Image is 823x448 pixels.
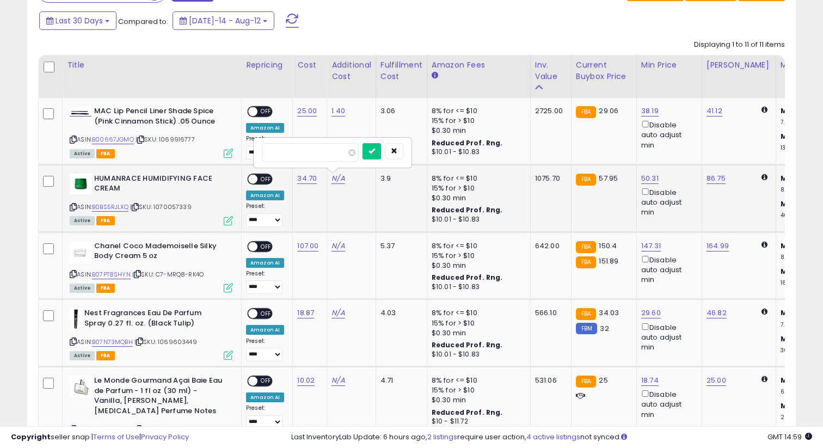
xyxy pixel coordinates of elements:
img: 31h84uLXGRL._SL40_.jpg [70,174,91,194]
b: Min: [781,106,797,116]
div: 566.10 [535,308,563,318]
img: 31TzM1f5fHL._SL40_.jpg [70,308,82,330]
b: Max: [781,266,800,277]
span: OFF [257,107,275,116]
span: 32 [600,323,609,334]
b: Min: [781,241,797,251]
button: [DATE]-14 - Aug-12 [173,11,274,30]
small: FBA [576,308,596,320]
a: 25.00 [297,106,317,116]
strong: Copyright [11,432,51,442]
div: Min Price [641,59,697,71]
b: Reduced Prof. Rng. [432,340,503,349]
span: | SKU: C7-MRQ8-RK4O [132,270,204,279]
div: Disable auto adjust min [641,186,693,218]
div: Current Buybox Price [576,59,632,82]
b: Nest Fragrances Eau De Parfum Spray 0.27 fl. oz. (Black Tulip) [84,308,217,331]
div: Amazon AI [246,191,284,200]
div: 531.06 [535,376,563,385]
b: Reduced Prof. Rng. [432,273,503,282]
div: 15% for > $10 [432,318,522,328]
span: FBA [96,149,115,158]
div: ASIN: [70,106,233,157]
div: Repricing [246,59,288,71]
a: 2 listings [427,432,457,442]
img: 114TdbEujWL._SL40_.jpg [70,241,91,263]
div: seller snap | | [11,432,189,443]
span: Last 30 Days [56,15,103,26]
a: 1.40 [331,106,345,116]
div: Amazon Fees [432,59,526,71]
b: Max: [781,401,800,411]
div: 8% for <= $10 [432,308,522,318]
span: FBA [96,284,115,293]
span: 29.06 [599,106,618,116]
a: 147.31 [641,241,661,251]
div: Title [67,59,237,71]
img: 31T1osO+02L._SL40_.jpg [70,376,91,397]
a: B07N73MQBH [92,337,133,347]
b: Min: [781,173,797,183]
div: 5.37 [380,241,419,251]
span: [DATE]-14 - Aug-12 [189,15,261,26]
div: 15% for > $10 [432,183,522,193]
a: N/A [331,308,345,318]
div: 8% for <= $10 [432,376,522,385]
span: All listings currently available for purchase on Amazon [70,284,95,293]
div: Amazon AI [246,392,284,402]
b: Max: [781,199,800,209]
div: ASIN: [70,241,233,292]
div: Preset: [246,404,284,429]
div: 8% for <= $10 [432,241,522,251]
div: Inv. value [535,59,567,82]
div: $10.01 - $10.83 [432,350,522,359]
div: Disable auto adjust min [641,254,693,285]
div: Preset: [246,202,284,227]
span: 150.4 [599,241,617,251]
div: 15% for > $10 [432,116,522,126]
span: FBA [96,216,115,225]
b: Max: [781,334,800,344]
small: Amazon Fees. [432,71,438,81]
div: [PERSON_NAME] [707,59,771,71]
small: FBA [576,174,596,186]
a: Terms of Use [93,432,139,442]
img: 21epM3XRJOL._SL40_.jpg [70,107,91,115]
a: 29.60 [641,308,661,318]
span: 151.89 [599,256,618,266]
div: 1075.70 [535,174,563,183]
div: 2725.00 [535,106,563,116]
div: Preset: [246,337,284,362]
b: HUMANRACE HUMIDIFYING FACE CREAM [94,174,226,197]
div: Additional Cost [331,59,371,82]
div: Displaying 1 to 11 of 11 items [694,40,785,50]
a: 86.75 [707,173,726,184]
div: 8% for <= $10 [432,174,522,183]
div: ASIN: [70,174,233,224]
div: Last InventoryLab Update: 6 hours ago, require user action, not synced. [291,432,812,443]
a: 18.87 [297,308,314,318]
small: FBM [576,323,597,334]
span: OFF [257,309,275,318]
a: 164.99 [707,241,729,251]
a: N/A [331,173,345,184]
div: 15% for > $10 [432,251,522,261]
div: Cost [297,59,322,71]
div: Disable auto adjust min [641,388,693,420]
a: N/A [331,375,345,386]
div: $0.30 min [432,126,522,136]
div: Disable auto adjust min [641,119,693,150]
a: 10.02 [297,375,315,386]
div: 4.71 [380,376,419,385]
a: 25.00 [707,375,726,386]
small: FBA [576,106,596,118]
small: FBA [576,241,596,253]
small: FBA [576,256,596,268]
div: Amazon AI [246,123,284,133]
div: Amazon AI [246,258,284,268]
div: 8% for <= $10 [432,106,522,116]
div: Preset: [246,135,284,159]
div: $0.30 min [432,395,522,405]
span: 2025-09-12 14:59 GMT [767,432,812,442]
b: Min: [781,375,797,385]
